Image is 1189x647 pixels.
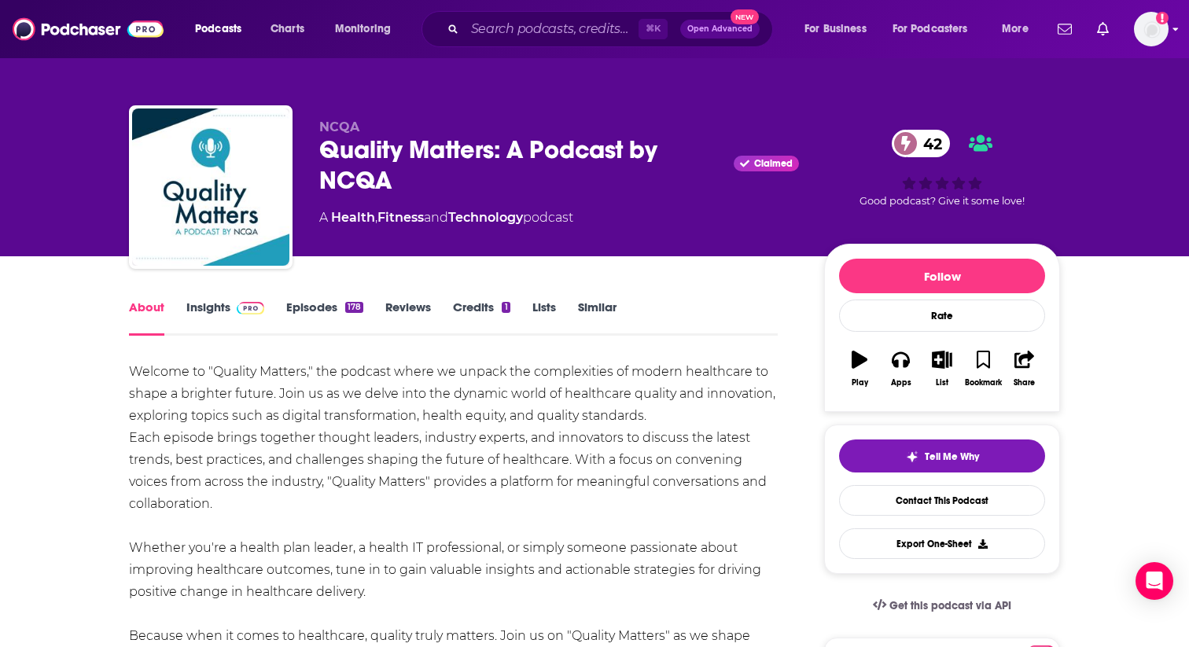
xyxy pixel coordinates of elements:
[132,108,289,266] img: Quality Matters: A Podcast by NCQA
[448,210,523,225] a: Technology
[839,485,1045,516] a: Contact This Podcast
[377,210,424,225] a: Fitness
[1136,562,1173,600] div: Open Intercom Messenger
[436,11,788,47] div: Search podcasts, credits, & more...
[324,17,411,42] button: open menu
[502,302,510,313] div: 1
[184,17,262,42] button: open menu
[839,439,1045,472] button: tell me why sparkleTell Me Why
[852,378,868,388] div: Play
[965,378,1002,388] div: Bookmark
[13,14,164,44] img: Podchaser - Follow, Share and Rate Podcasts
[824,119,1060,217] div: 42Good podcast? Give it some love!
[129,300,164,336] a: About
[893,18,968,40] span: For Podcasters
[922,340,963,397] button: List
[260,17,314,42] a: Charts
[1051,16,1078,42] a: Show notifications dropdown
[892,130,950,157] a: 42
[880,340,921,397] button: Apps
[963,340,1003,397] button: Bookmark
[1002,18,1029,40] span: More
[731,9,759,24] span: New
[271,18,304,40] span: Charts
[195,18,241,40] span: Podcasts
[839,528,1045,559] button: Export One-Sheet
[1134,12,1169,46] span: Logged in as mcorcoran
[335,18,391,40] span: Monitoring
[860,586,1024,625] a: Get this podcast via API
[754,160,793,167] span: Claimed
[839,340,880,397] button: Play
[237,302,264,314] img: Podchaser Pro
[687,25,753,33] span: Open Advanced
[1091,16,1115,42] a: Show notifications dropdown
[860,195,1025,207] span: Good podcast? Give it some love!
[1134,12,1169,46] img: User Profile
[286,300,363,336] a: Episodes178
[578,300,617,336] a: Similar
[925,450,979,463] span: Tell Me Why
[319,119,359,134] span: NCQA
[331,210,375,225] a: Health
[319,208,573,227] div: A podcast
[680,20,760,39] button: Open AdvancedNew
[907,130,950,157] span: 42
[889,599,1011,612] span: Get this podcast via API
[793,17,886,42] button: open menu
[991,17,1048,42] button: open menu
[936,378,948,388] div: List
[1014,378,1035,388] div: Share
[345,302,363,313] div: 178
[891,378,911,388] div: Apps
[1156,12,1169,24] svg: Add a profile image
[804,18,867,40] span: For Business
[882,17,991,42] button: open menu
[532,300,556,336] a: Lists
[375,210,377,225] span: ,
[906,450,918,463] img: tell me why sparkle
[1004,340,1045,397] button: Share
[1134,12,1169,46] button: Show profile menu
[186,300,264,336] a: InsightsPodchaser Pro
[453,300,510,336] a: Credits1
[839,259,1045,293] button: Follow
[424,210,448,225] span: and
[385,300,431,336] a: Reviews
[465,17,639,42] input: Search podcasts, credits, & more...
[639,19,668,39] span: ⌘ K
[839,300,1045,332] div: Rate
